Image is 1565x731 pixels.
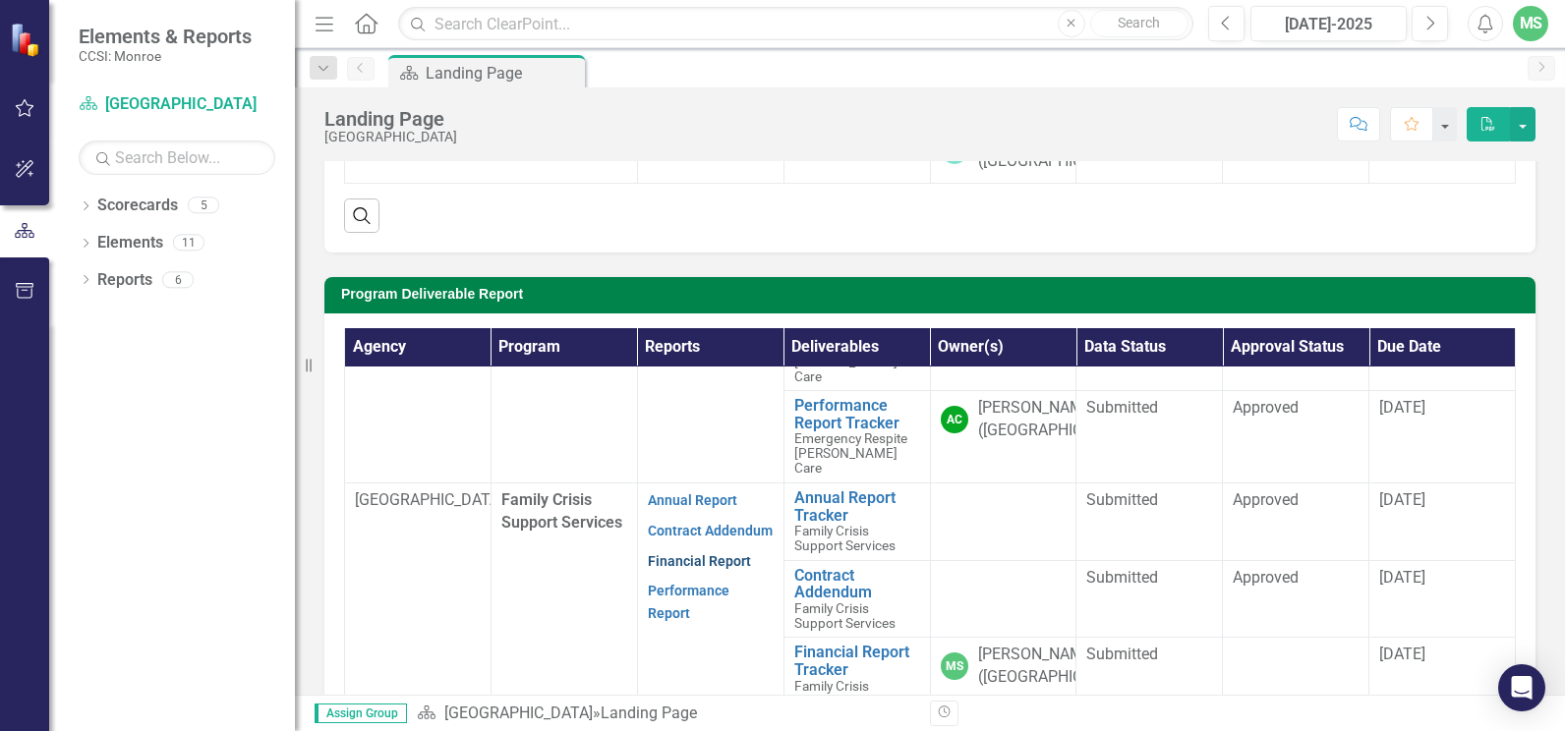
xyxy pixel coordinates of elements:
a: Contract Addendum [794,567,920,601]
a: Annual Report [648,492,737,508]
input: Search ClearPoint... [398,7,1193,41]
a: Contract Addendum [648,523,773,538]
h3: Program Deliverable Report [341,287,1526,302]
a: Annual Report Tracker [794,489,920,524]
td: Double-Click to Edit [1076,638,1223,715]
a: Reports [97,269,152,292]
span: Approved [1233,490,1299,509]
small: CCSI: Monroe [79,48,252,64]
button: [DATE]-2025 [1250,6,1407,41]
a: Elements [97,232,163,254]
td: Double-Click to Edit [1076,482,1223,560]
div: MS [941,652,968,680]
span: Approved [1233,568,1299,587]
a: [GEOGRAPHIC_DATA] [444,703,593,722]
button: Search [1090,10,1188,37]
span: [DATE] [1379,568,1425,587]
td: Double-Click to Edit Right Click for Context Menu [783,638,930,715]
span: Approved [1233,398,1299,417]
a: Performance Report [648,583,729,621]
a: Organizational Chart [794,128,920,162]
span: Family Crisis Support Services [501,490,622,532]
div: 11 [173,235,204,252]
div: 6 [162,271,194,288]
span: Search [1118,15,1160,30]
div: Landing Page [601,703,697,722]
div: 5 [188,197,219,214]
a: Financial Report Tracker [794,644,920,678]
span: Submitted [1086,645,1158,663]
p: [GEOGRAPHIC_DATA] [355,489,481,512]
td: Double-Click to Edit [1223,482,1369,560]
td: Double-Click to Edit Right Click for Context Menu [783,560,930,638]
div: [PERSON_NAME] ([GEOGRAPHIC_DATA]) [978,397,1137,442]
span: Submitted [1086,398,1158,417]
div: AC [941,406,968,433]
div: Open Intercom Messenger [1498,664,1545,711]
div: [GEOGRAPHIC_DATA] [324,130,457,144]
a: Scorecards [97,195,178,217]
div: [DATE]-2025 [1257,13,1400,36]
input: Search Below... [79,141,275,175]
span: [DATE] [1379,645,1425,663]
span: Elements & Reports [79,25,252,48]
a: Performance Report Tracker [794,397,920,431]
td: Double-Click to Edit [1223,638,1369,715]
td: Double-Click to Edit Right Click for Context Menu [783,391,930,483]
td: Double-Click to Edit [1223,560,1369,638]
span: [DATE] [1379,490,1425,509]
span: Family Crisis Support Services [794,678,896,708]
span: Submitted [1086,490,1158,509]
a: Financial Report [648,553,751,569]
td: Double-Click to Edit [1076,391,1223,483]
span: Family Crisis Support Services [794,523,896,553]
span: [DATE] [1379,398,1425,417]
button: MS [1513,6,1548,41]
span: Submitted [1086,568,1158,587]
div: » [417,703,915,725]
td: Double-Click to Edit Right Click for Context Menu [783,482,930,560]
a: [GEOGRAPHIC_DATA] [79,93,275,116]
span: Emergency Respite [PERSON_NAME] Care [794,430,907,476]
td: Double-Click to Edit [1076,560,1223,638]
span: Family Crisis Support Services [794,600,896,631]
img: ClearPoint Strategy [10,23,44,57]
td: Double-Click to Edit [1223,391,1369,483]
span: Assign Group [315,703,407,723]
div: [PERSON_NAME] ([GEOGRAPHIC_DATA]) [978,644,1137,689]
div: Landing Page [324,108,457,130]
div: Landing Page [426,61,580,85]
